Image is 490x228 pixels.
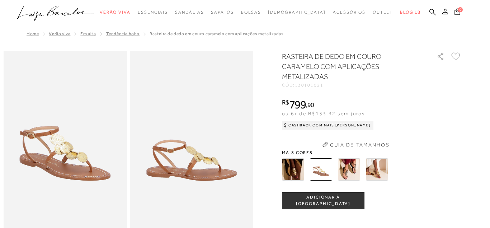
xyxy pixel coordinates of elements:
span: ADICIONAR À [GEOGRAPHIC_DATA] [282,194,364,207]
span: Verão Viva [100,10,131,15]
a: Em alta [80,31,96,36]
img: RASTEIRA DE DEDO EM COURO CARAMELO COM APLICAÇÕES METALIZADAS [310,158,332,181]
span: ou 6x de R$133,32 sem juros [282,111,365,116]
span: 0 [458,7,463,12]
img: RASTEIRA DE DEDO EM COURO CAFÉ COM APLICAÇÕES METALIZADAS [282,158,304,181]
a: noSubCategoriesText [268,6,326,19]
span: RASTEIRA DE DEDO EM COURO CARAMELO COM APLICAÇÕES METALIZADAS [150,31,284,36]
a: categoryNavScreenReaderText [175,6,204,19]
a: Tendência Boho [106,31,140,36]
a: categoryNavScreenReaderText [138,6,168,19]
img: RASTEIRA DE DEDO METALIZADA OURO COM APLICAÇÕES METALIZADAS [366,158,388,181]
span: Sapatos [211,10,234,15]
a: categoryNavScreenReaderText [100,6,131,19]
span: Mais cores [282,150,461,155]
span: Sandálias [175,10,204,15]
button: Guia de Tamanhos [320,139,392,150]
span: BLOG LB [400,10,421,15]
img: RASTEIRA DE DEDO EM COURO PRETO COM APLICAÇÕES METALIZADAS [338,158,360,181]
a: categoryNavScreenReaderText [373,6,393,19]
span: Essenciais [138,10,168,15]
span: [DEMOGRAPHIC_DATA] [268,10,326,15]
div: CÓD: [282,83,425,87]
span: 90 [307,101,314,108]
a: BLOG LB [400,6,421,19]
a: categoryNavScreenReaderText [211,6,234,19]
button: 0 [452,8,462,18]
span: 799 [289,98,306,111]
span: Acessórios [333,10,366,15]
i: , [306,102,314,108]
span: 130101021 [295,83,324,88]
a: Verão Viva [49,31,70,36]
span: Outlet [373,10,393,15]
i: R$ [282,99,289,106]
span: Bolsas [241,10,261,15]
button: ADICIONAR À [GEOGRAPHIC_DATA] [282,192,364,209]
a: Home [27,31,39,36]
h1: RASTEIRA DE DEDO EM COURO CARAMELO COM APLICAÇÕES METALIZADAS [282,51,416,82]
a: categoryNavScreenReaderText [333,6,366,19]
a: categoryNavScreenReaderText [241,6,261,19]
div: Cashback com Mais [PERSON_NAME] [282,121,373,130]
